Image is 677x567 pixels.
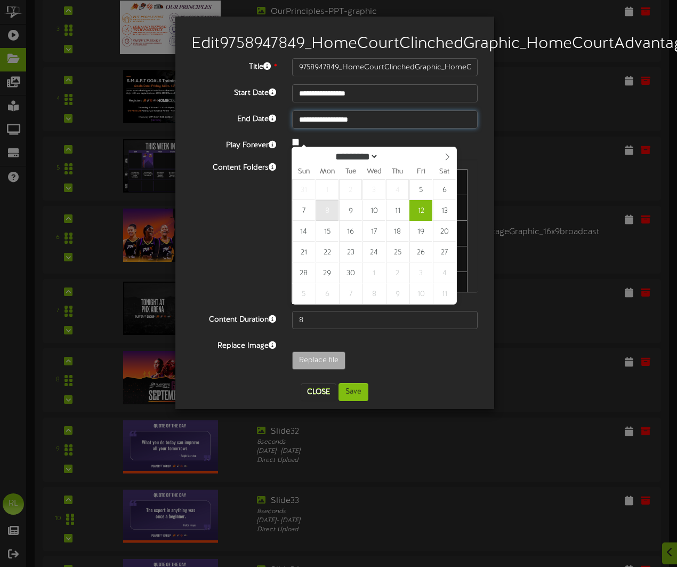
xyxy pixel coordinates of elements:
input: 15 [292,311,478,329]
span: September 16, 2025 [339,221,362,242]
label: Content Duration [183,311,284,325]
span: September 18, 2025 [386,221,409,242]
span: September 4, 2025 [386,179,409,200]
span: September 27, 2025 [433,242,456,262]
span: October 5, 2025 [292,283,315,304]
span: October 7, 2025 [339,283,362,304]
span: October 6, 2025 [316,283,338,304]
span: September 14, 2025 [292,221,315,242]
span: September 20, 2025 [433,221,456,242]
span: September 3, 2025 [362,179,385,200]
label: End Date [183,110,284,125]
span: Wed [362,169,386,175]
label: Title [183,58,284,73]
span: September 11, 2025 [386,200,409,221]
span: October 3, 2025 [409,262,432,283]
span: September 22, 2025 [316,242,338,262]
span: October 2, 2025 [386,262,409,283]
button: Save [338,383,368,401]
span: September 12, 2025 [409,200,432,221]
span: October 9, 2025 [386,283,409,304]
span: September 26, 2025 [409,242,432,262]
span: September 21, 2025 [292,242,315,262]
label: Content Folders [183,159,284,173]
label: Start Date [183,84,284,99]
span: October 8, 2025 [362,283,385,304]
span: September 15, 2025 [316,221,338,242]
span: Thu [386,169,409,175]
span: Mon [316,169,339,175]
span: October 4, 2025 [433,262,456,283]
span: September 8, 2025 [316,200,338,221]
span: October 11, 2025 [433,283,456,304]
span: September 9, 2025 [339,200,362,221]
input: Year [378,151,417,162]
span: September 7, 2025 [292,200,315,221]
span: September 13, 2025 [433,200,456,221]
span: September 2, 2025 [339,179,362,200]
span: September 23, 2025 [339,242,362,262]
label: Replace Image [183,337,284,352]
label: Play Forever [183,137,284,151]
span: September 5, 2025 [409,179,432,200]
span: October 10, 2025 [409,283,432,304]
span: September 19, 2025 [409,221,432,242]
span: Sun [292,169,316,175]
span: September 29, 2025 [316,262,338,283]
span: September 1, 2025 [316,179,338,200]
button: Close [301,384,336,401]
span: Sat [433,169,456,175]
span: September 25, 2025 [386,242,409,262]
span: September 28, 2025 [292,262,315,283]
span: Tue [339,169,362,175]
input: Title [292,58,478,76]
span: August 31, 2025 [292,179,315,200]
span: September 6, 2025 [433,179,456,200]
span: September 30, 2025 [339,262,362,283]
span: September 24, 2025 [362,242,385,262]
span: Fri [409,169,433,175]
span: September 10, 2025 [362,200,385,221]
h2: Edit 9758947849_HomeCourtClinchedGraphic_HomeCourtAdvantageGraphic_16x9broadcast ? [191,35,478,53]
span: September 17, 2025 [362,221,385,242]
span: October 1, 2025 [362,262,385,283]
